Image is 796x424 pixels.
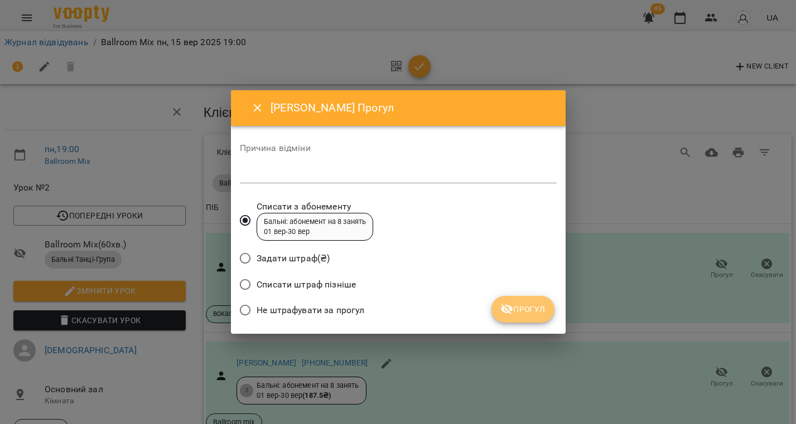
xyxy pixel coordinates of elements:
[500,303,546,316] span: Прогул
[257,278,356,291] span: Списати штраф пізніше
[491,296,554,323] button: Прогул
[264,217,366,237] div: Бальні: абонемент на 8 занять 01 вер - 30 вер
[240,144,557,153] label: Причина відміни
[257,304,364,317] span: Не штрафувати за прогул
[271,99,552,116] h6: [PERSON_NAME] Прогул
[257,252,330,265] span: Задати штраф(₴)
[244,95,271,121] button: Close
[257,200,373,213] span: Списати з абонементу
